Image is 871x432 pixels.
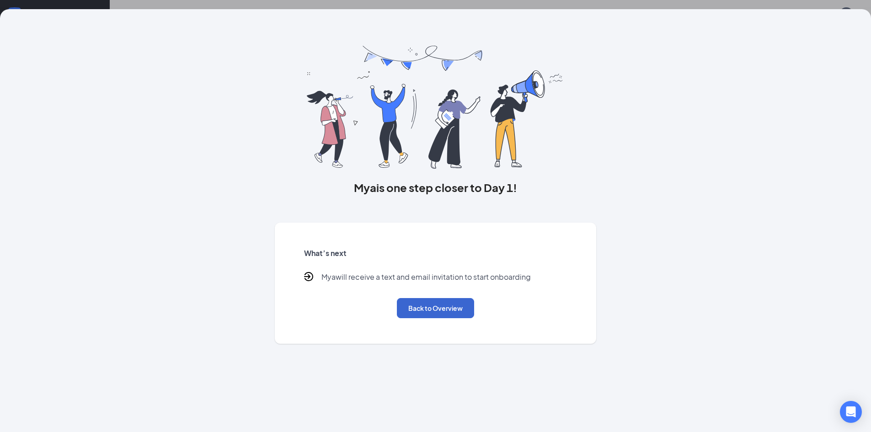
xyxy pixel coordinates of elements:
[321,272,531,283] p: Mya will receive a text and email invitation to start onboarding
[840,401,862,423] div: Open Intercom Messenger
[275,180,597,195] h3: Mya is one step closer to Day 1!
[397,298,474,318] button: Back to Overview
[304,248,567,258] h5: What’s next
[307,46,564,169] img: you are all set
